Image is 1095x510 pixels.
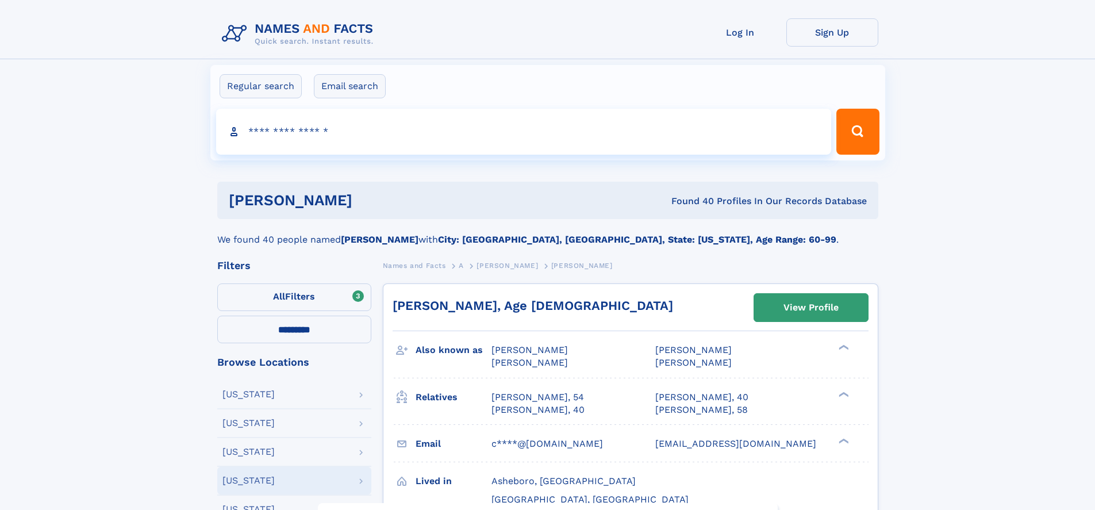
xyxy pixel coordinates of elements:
[655,391,748,404] a: [PERSON_NAME], 40
[217,357,371,367] div: Browse Locations
[459,258,464,273] a: A
[222,476,275,485] div: [US_STATE]
[655,357,732,368] span: [PERSON_NAME]
[416,340,491,360] h3: Also known as
[551,262,613,270] span: [PERSON_NAME]
[491,344,568,355] span: [PERSON_NAME]
[416,388,491,407] h3: Relatives
[341,234,418,245] b: [PERSON_NAME]
[217,219,878,247] div: We found 40 people named with .
[216,109,832,155] input: search input
[217,18,383,49] img: Logo Names and Facts
[477,258,538,273] a: [PERSON_NAME]
[655,344,732,355] span: [PERSON_NAME]
[220,74,302,98] label: Regular search
[477,262,538,270] span: [PERSON_NAME]
[836,344,850,351] div: ❯
[416,471,491,491] h3: Lived in
[491,404,585,416] a: [PERSON_NAME], 40
[491,476,636,486] span: Asheboro, [GEOGRAPHIC_DATA]
[491,357,568,368] span: [PERSON_NAME]
[416,434,491,454] h3: Email
[754,294,868,321] a: View Profile
[222,447,275,457] div: [US_STATE]
[459,262,464,270] span: A
[694,18,786,47] a: Log In
[512,195,867,208] div: Found 40 Profiles In Our Records Database
[229,193,512,208] h1: [PERSON_NAME]
[836,109,879,155] button: Search Button
[222,419,275,428] div: [US_STATE]
[273,291,285,302] span: All
[217,260,371,271] div: Filters
[217,283,371,311] label: Filters
[222,390,275,399] div: [US_STATE]
[383,258,446,273] a: Names and Facts
[836,437,850,444] div: ❯
[438,234,836,245] b: City: [GEOGRAPHIC_DATA], [GEOGRAPHIC_DATA], State: [US_STATE], Age Range: 60-99
[786,18,878,47] a: Sign Up
[491,494,689,505] span: [GEOGRAPHIC_DATA], [GEOGRAPHIC_DATA]
[836,390,850,398] div: ❯
[314,74,386,98] label: Email search
[655,404,748,416] a: [PERSON_NAME], 58
[655,438,816,449] span: [EMAIL_ADDRESS][DOMAIN_NAME]
[393,298,673,313] a: [PERSON_NAME], Age [DEMOGRAPHIC_DATA]
[491,391,584,404] a: [PERSON_NAME], 54
[783,294,839,321] div: View Profile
